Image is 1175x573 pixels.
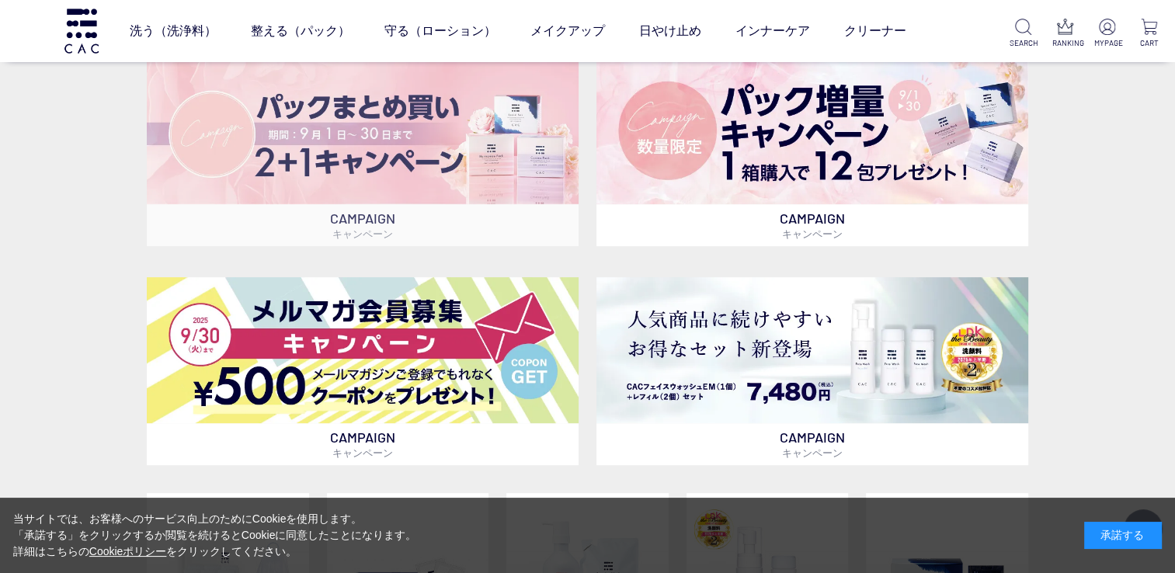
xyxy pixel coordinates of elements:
p: MYPAGE [1093,37,1121,49]
p: CAMPAIGN [596,423,1028,465]
div: 当サイトでは、お客様へのサービス向上のためにCookieを使用します。 「承諾する」をクリックするか閲覧を続けるとCookieに同意したことになります。 詳細はこちらの をクリックしてください。 [13,511,417,560]
a: インナーケア [735,9,809,53]
a: SEARCH [1010,19,1037,49]
a: RANKING [1052,19,1079,49]
a: パック増量キャンペーン パック増量キャンペーン CAMPAIGNキャンペーン [596,57,1028,246]
span: キャンペーン [332,227,393,240]
a: メルマガ会員募集 メルマガ会員募集 CAMPAIGNキャンペーン [147,277,579,466]
span: キャンペーン [332,446,393,459]
p: CART [1135,37,1163,49]
a: MYPAGE [1093,19,1121,49]
img: メルマガ会員募集 [147,277,579,424]
a: 整える（パック） [250,9,349,53]
p: CAMPAIGN [147,204,579,246]
p: SEARCH [1010,37,1037,49]
a: Cookieポリシー [89,545,167,557]
div: 承諾する [1084,522,1162,549]
img: パックキャンペーン2+1 [147,57,579,204]
p: RANKING [1052,37,1079,49]
img: フェイスウォッシュ＋レフィル2個セット [596,277,1028,424]
span: キャンペーン [782,227,843,240]
a: パックキャンペーン2+1 パックキャンペーン2+1 CAMPAIGNキャンペーン [147,57,579,246]
a: CART [1135,19,1163,49]
img: パック増量キャンペーン [596,57,1028,204]
a: 洗う（洗浄料） [129,9,216,53]
p: CAMPAIGN [596,204,1028,246]
a: メイクアップ [530,9,604,53]
a: クリーナー [843,9,906,53]
p: CAMPAIGN [147,423,579,465]
span: キャンペーン [782,446,843,459]
a: フェイスウォッシュ＋レフィル2個セット フェイスウォッシュ＋レフィル2個セット CAMPAIGNキャンペーン [596,277,1028,466]
a: 守る（ローション） [384,9,495,53]
a: 日やけ止め [638,9,700,53]
img: logo [62,9,101,53]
